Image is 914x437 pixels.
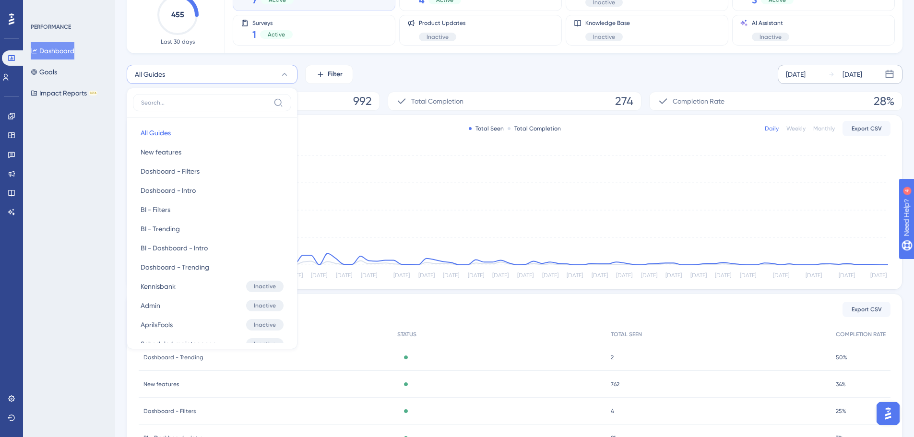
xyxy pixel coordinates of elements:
[740,272,756,279] tspan: [DATE]
[593,33,615,41] span: Inactive
[141,127,171,139] span: All Guides
[31,23,71,31] div: PERFORMANCE
[852,125,882,132] span: Export CSV
[161,38,195,46] span: Last 30 days
[611,407,614,415] span: 4
[641,272,657,279] tspan: [DATE]
[171,10,184,19] text: 455
[133,277,291,296] button: KennisbankInactive
[143,407,196,415] span: Dashboard - Filters
[141,99,270,106] input: Search...
[141,319,173,331] span: AprilsFools
[141,185,196,196] span: Dashboard - Intro
[397,331,416,338] span: STATUS
[427,33,449,41] span: Inactive
[127,65,297,84] button: All Guides
[311,272,327,279] tspan: [DATE]
[760,33,782,41] span: Inactive
[843,302,890,317] button: Export CSV
[839,272,855,279] tspan: [DATE]
[133,123,291,142] button: All Guides
[252,19,293,26] span: Surveys
[419,19,465,27] span: Product Updates
[67,5,70,12] div: 4
[143,354,203,361] span: Dashboard - Trending
[852,306,882,313] span: Export CSV
[133,238,291,258] button: BI - Dashboard - Intro
[254,283,276,290] span: Inactive
[254,302,276,309] span: Inactive
[786,69,806,80] div: [DATE]
[89,91,97,95] div: BETA
[813,125,835,132] div: Monthly
[133,315,291,334] button: AprilsFoolsInactive
[585,19,630,27] span: Knowledge Base
[492,272,509,279] tspan: [DATE]
[31,42,74,59] button: Dashboard
[870,272,887,279] tspan: [DATE]
[133,200,291,219] button: BI - Filters
[141,300,160,311] span: Admin
[254,340,276,348] span: Inactive
[786,125,806,132] div: Weekly
[133,219,291,238] button: BI - Trending
[567,272,583,279] tspan: [DATE]
[673,95,724,107] span: Completion Rate
[611,354,614,361] span: 2
[765,125,779,132] div: Daily
[133,142,291,162] button: New features
[361,272,377,279] tspan: [DATE]
[141,146,181,158] span: New features
[411,95,463,107] span: Total Completion
[517,272,534,279] tspan: [DATE]
[836,331,886,338] span: COMPLETION RATE
[443,272,459,279] tspan: [DATE]
[843,69,862,80] div: [DATE]
[133,334,291,354] button: Scheduled maintenanceInactive
[508,125,561,132] div: Total Completion
[690,272,707,279] tspan: [DATE]
[468,272,484,279] tspan: [DATE]
[874,94,894,109] span: 28%
[141,223,180,235] span: BI - Trending
[715,272,731,279] tspan: [DATE]
[836,380,846,388] span: 34%
[141,165,200,177] span: Dashboard - Filters
[616,272,632,279] tspan: [DATE]
[328,69,343,80] span: Filter
[836,354,847,361] span: 50%
[615,94,633,109] span: 274
[353,94,372,109] span: 992
[469,125,504,132] div: Total Seen
[836,407,846,415] span: 25%
[133,296,291,315] button: AdminInactive
[143,380,179,388] span: New features
[23,2,60,14] span: Need Help?
[133,258,291,277] button: Dashboard - Trending
[874,399,902,428] iframe: UserGuiding AI Assistant Launcher
[133,181,291,200] button: Dashboard - Intro
[31,63,57,81] button: Goals
[133,162,291,181] button: Dashboard - Filters
[252,28,256,41] span: 1
[393,272,410,279] tspan: [DATE]
[141,281,176,292] span: Kennisbank
[806,272,822,279] tspan: [DATE]
[141,204,170,215] span: BI - Filters
[141,338,216,350] span: Scheduled maintenance
[141,242,208,254] span: BI - Dashboard - Intro
[336,272,352,279] tspan: [DATE]
[592,272,608,279] tspan: [DATE]
[254,321,276,329] span: Inactive
[843,121,890,136] button: Export CSV
[141,261,209,273] span: Dashboard - Trending
[773,272,789,279] tspan: [DATE]
[286,272,303,279] tspan: [DATE]
[268,31,285,38] span: Active
[418,272,435,279] tspan: [DATE]
[135,69,165,80] span: All Guides
[611,380,619,388] span: 762
[31,84,97,102] button: Impact ReportsBETA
